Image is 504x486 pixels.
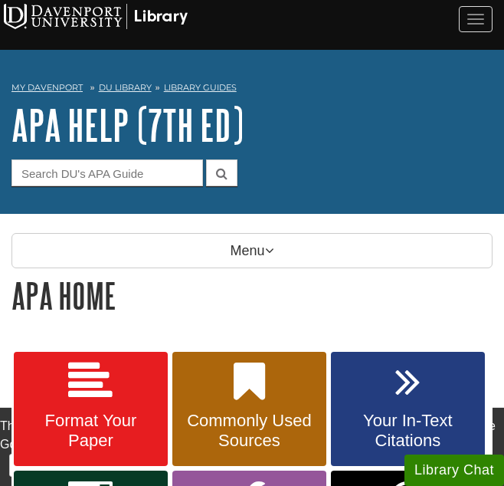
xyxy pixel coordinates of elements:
a: My Davenport [11,81,83,94]
span: Format Your Paper [25,411,156,451]
h1: APA Home [11,276,493,315]
span: Commonly Used Sources [184,411,315,451]
a: APA Help (7th Ed) [11,101,244,149]
a: Your In-Text Citations [331,352,485,467]
input: Search DU's APA Guide [11,159,203,186]
img: Davenport University Logo [4,4,188,29]
a: Library Guides [164,82,237,93]
p: Menu [11,233,493,268]
a: DU Library [99,82,152,93]
span: Your In-Text Citations [342,411,473,451]
a: Format Your Paper [14,352,168,467]
a: Commonly Used Sources [172,352,326,467]
button: Library Chat [404,455,504,486]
